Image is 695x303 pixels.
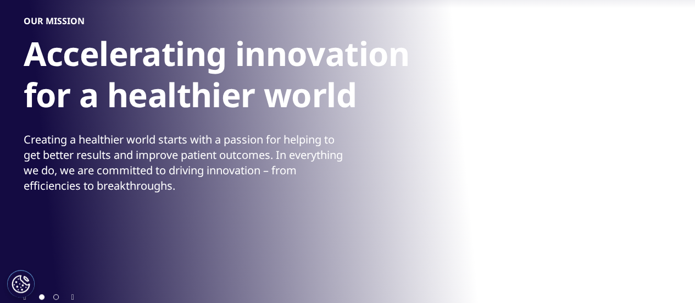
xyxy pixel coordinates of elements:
h1: Accelerating innovation for a healthier world [24,33,436,122]
span: Go to slide 1 [39,294,45,300]
span: Go to slide 2 [53,294,59,300]
div: Creating a healthier world starts with a passion for helping to get better results and improve pa... [24,132,345,194]
h5: OUR MISSION [24,15,85,26]
button: Configuración de cookies [7,270,35,298]
div: Next slide [71,291,74,302]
